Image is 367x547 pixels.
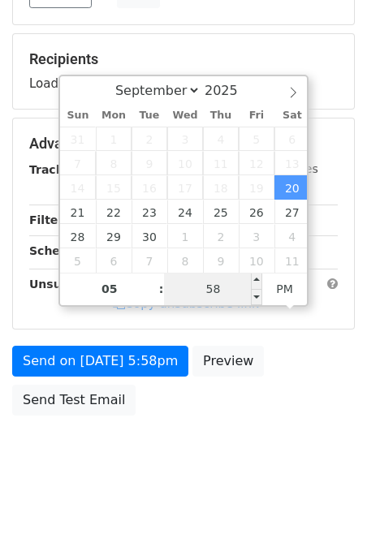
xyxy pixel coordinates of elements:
span: September 13, 2025 [274,151,310,175]
span: September 4, 2025 [203,127,239,151]
span: September 7, 2025 [60,151,96,175]
span: Click to toggle [262,273,307,305]
a: Send on [DATE] 5:58pm [12,346,188,377]
span: September 20, 2025 [274,175,310,200]
a: Preview [192,346,264,377]
span: October 1, 2025 [167,224,203,248]
span: October 10, 2025 [239,248,274,273]
h5: Advanced [29,135,338,153]
span: September 3, 2025 [167,127,203,151]
div: Loading... [29,50,338,93]
a: Send Test Email [12,385,136,416]
strong: Unsubscribe [29,278,109,291]
span: September 14, 2025 [60,175,96,200]
span: October 11, 2025 [274,248,310,273]
span: Thu [203,110,239,121]
span: September 15, 2025 [96,175,132,200]
span: September 23, 2025 [132,200,167,224]
span: September 1, 2025 [96,127,132,151]
span: Sun [60,110,96,121]
span: Mon [96,110,132,121]
input: Year [201,83,259,98]
span: September 25, 2025 [203,200,239,224]
span: Fri [239,110,274,121]
span: September 2, 2025 [132,127,167,151]
span: September 30, 2025 [132,224,167,248]
span: September 5, 2025 [239,127,274,151]
input: Minute [164,273,263,305]
span: October 7, 2025 [132,248,167,273]
a: Copy unsubscribe link [113,296,259,311]
span: September 17, 2025 [167,175,203,200]
span: October 6, 2025 [96,248,132,273]
span: September 16, 2025 [132,175,167,200]
span: : [159,273,164,305]
span: September 26, 2025 [239,200,274,224]
span: September 8, 2025 [96,151,132,175]
span: September 18, 2025 [203,175,239,200]
strong: Tracking [29,163,84,176]
span: September 6, 2025 [274,127,310,151]
span: October 4, 2025 [274,224,310,248]
iframe: Chat Widget [286,469,367,547]
span: September 22, 2025 [96,200,132,224]
span: Wed [167,110,203,121]
span: September 19, 2025 [239,175,274,200]
h5: Recipients [29,50,338,68]
span: September 21, 2025 [60,200,96,224]
span: Tue [132,110,167,121]
span: October 3, 2025 [239,224,274,248]
strong: Filters [29,213,71,226]
input: Hour [60,273,159,305]
span: October 8, 2025 [167,248,203,273]
label: UTM Codes [254,161,317,178]
span: Sat [274,110,310,121]
strong: Schedule [29,244,88,257]
span: October 5, 2025 [60,248,96,273]
span: September 11, 2025 [203,151,239,175]
span: October 9, 2025 [203,248,239,273]
span: September 24, 2025 [167,200,203,224]
span: September 28, 2025 [60,224,96,248]
span: September 9, 2025 [132,151,167,175]
span: September 29, 2025 [96,224,132,248]
span: October 2, 2025 [203,224,239,248]
span: August 31, 2025 [60,127,96,151]
span: September 12, 2025 [239,151,274,175]
span: September 27, 2025 [274,200,310,224]
span: September 10, 2025 [167,151,203,175]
